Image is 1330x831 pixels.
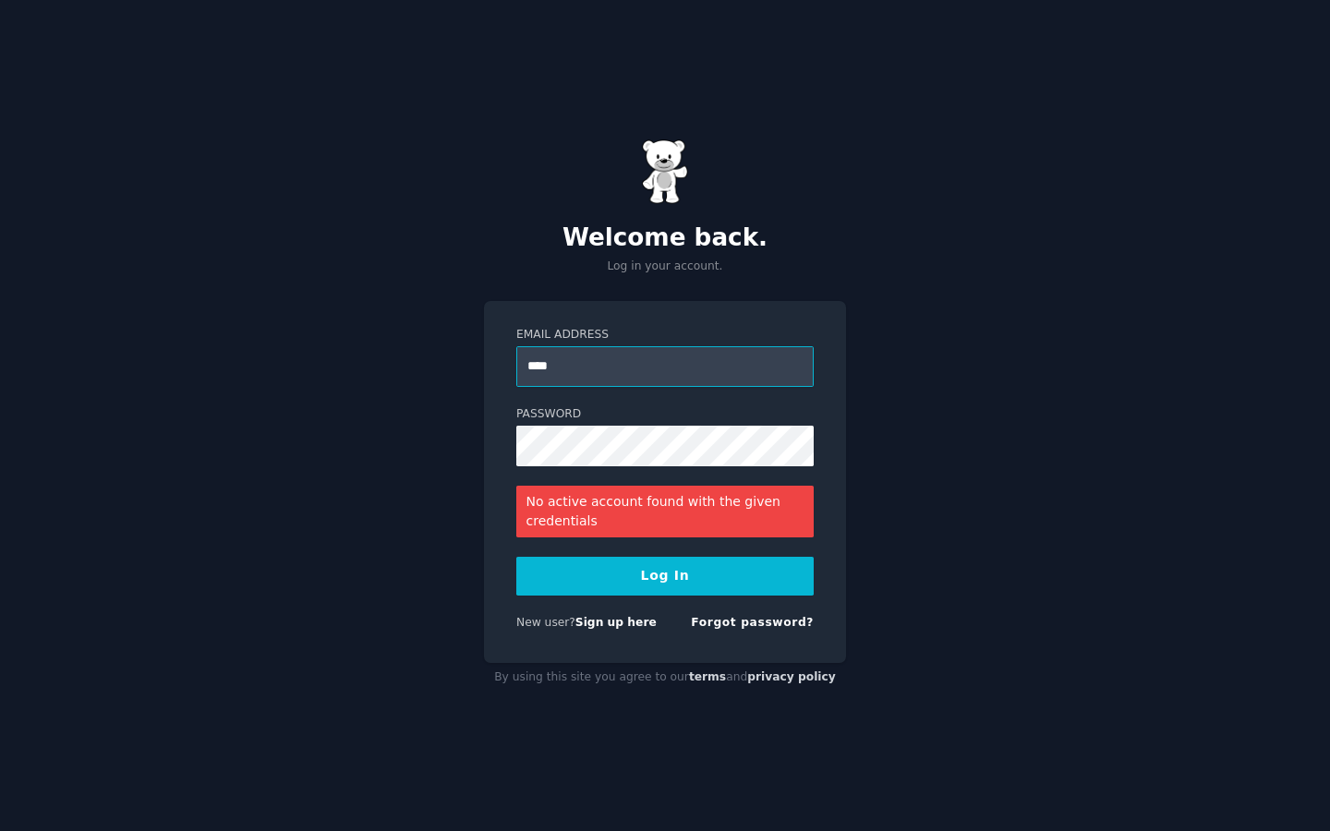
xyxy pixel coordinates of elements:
[516,486,814,537] div: No active account found with the given credentials
[689,670,726,683] a: terms
[642,139,688,204] img: Gummy Bear
[484,259,846,275] p: Log in your account.
[516,616,575,629] span: New user?
[516,327,814,343] label: Email Address
[516,557,814,596] button: Log In
[691,616,814,629] a: Forgot password?
[575,616,657,629] a: Sign up here
[484,663,846,692] div: By using this site you agree to our and
[516,406,814,423] label: Password
[484,223,846,253] h2: Welcome back.
[747,670,836,683] a: privacy policy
